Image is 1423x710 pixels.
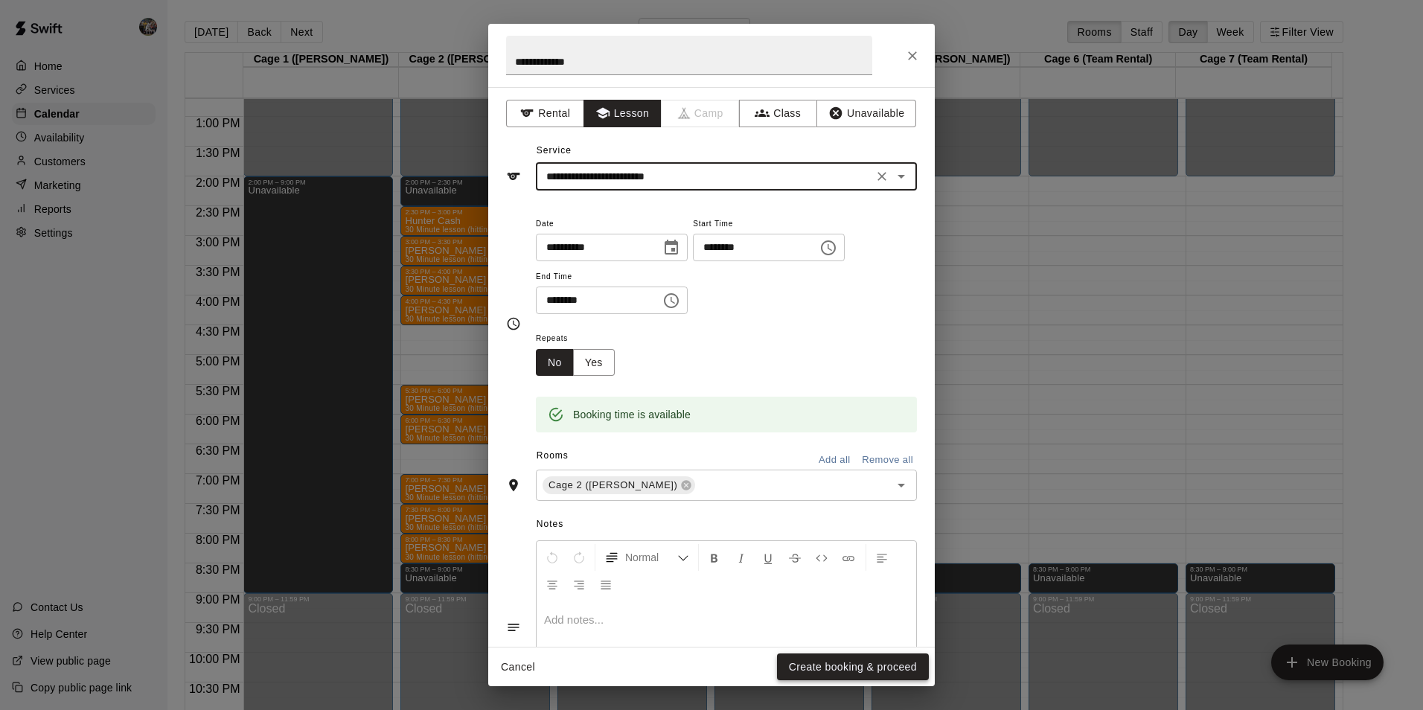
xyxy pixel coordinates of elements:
button: Unavailable [816,100,916,127]
button: Cancel [494,653,542,681]
button: Create booking & proceed [777,653,929,681]
button: Rental [506,100,584,127]
button: Format Underline [755,544,781,571]
span: Repeats [536,329,627,349]
button: Justify Align [593,571,618,598]
button: Close [899,42,926,69]
button: Left Align [869,544,895,571]
svg: Rooms [506,478,521,493]
span: Cage 2 ([PERSON_NAME]) [543,478,683,493]
svg: Service [506,169,521,184]
button: Format Bold [702,544,727,571]
button: Yes [573,349,615,377]
button: Class [739,100,817,127]
button: Open [891,475,912,496]
button: Choose time, selected time is 4:30 PM [813,233,843,263]
button: Redo [566,544,592,571]
button: Center Align [540,571,565,598]
div: Booking time is available [573,401,691,428]
span: Service [537,145,572,156]
div: Cage 2 ([PERSON_NAME]) [543,476,695,494]
button: Format Strikethrough [782,544,808,571]
button: No [536,349,574,377]
div: outlined button group [536,349,615,377]
button: Add all [810,449,858,472]
button: Choose time, selected time is 5:00 PM [656,286,686,316]
button: Lesson [583,100,662,127]
button: Format Italics [729,544,754,571]
span: Start Time [693,214,845,234]
span: Date [536,214,688,234]
span: Camps can only be created in the Services page [662,100,740,127]
span: End Time [536,267,688,287]
button: Insert Link [836,544,861,571]
button: Clear [872,166,892,187]
button: Open [891,166,912,187]
span: Normal [625,550,677,565]
button: Undo [540,544,565,571]
svg: Notes [506,620,521,635]
button: Remove all [858,449,917,472]
button: Formatting Options [598,544,695,571]
span: Rooms [537,450,569,461]
button: Insert Code [809,544,834,571]
svg: Timing [506,316,521,331]
button: Choose date, selected date is Oct 15, 2025 [656,233,686,263]
button: Right Align [566,571,592,598]
span: Notes [537,513,917,537]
